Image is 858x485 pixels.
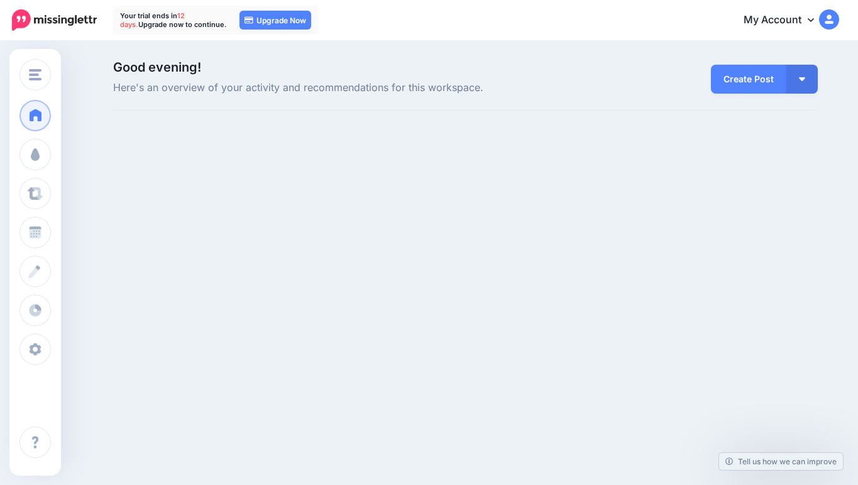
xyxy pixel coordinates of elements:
a: Create Post [711,65,786,94]
span: Good evening! [113,60,201,75]
a: Tell us how we can improve [719,453,843,470]
a: Upgrade Now [239,11,311,30]
span: Here's an overview of your activity and recommendations for this workspace. [113,80,576,96]
img: menu.png [29,69,41,80]
span: 12 days. [120,11,185,29]
img: Missinglettr [12,9,97,31]
img: arrow-down-white.png [799,77,805,81]
a: My Account [731,5,839,36]
p: Your trial ends in Upgrade now to continue. [120,11,227,29]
